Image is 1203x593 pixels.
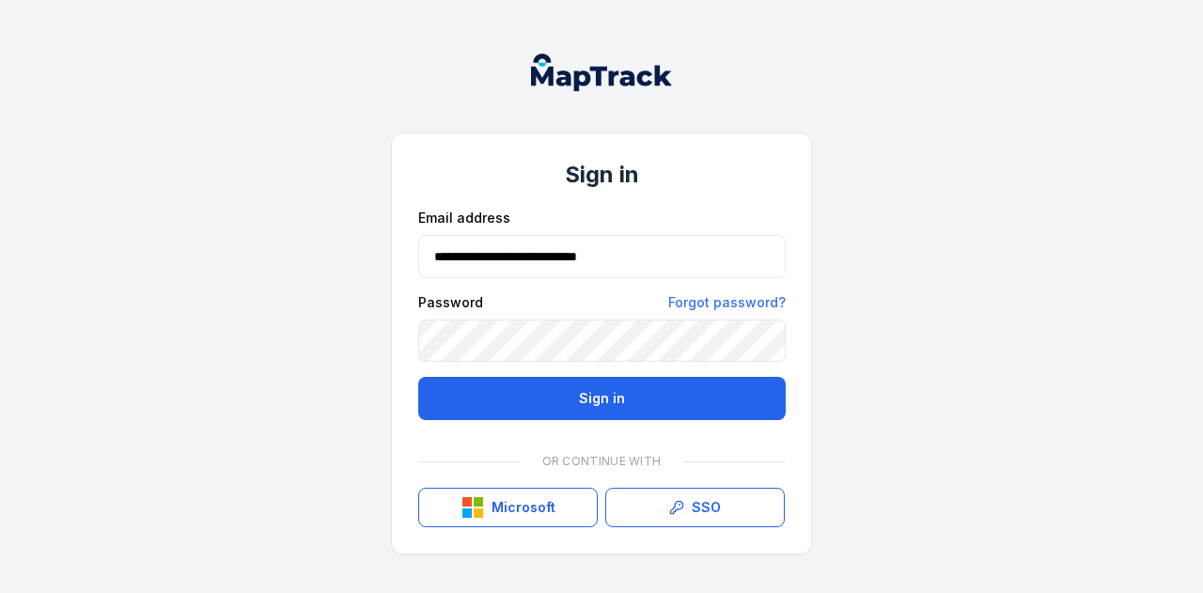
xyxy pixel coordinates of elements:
a: SSO [605,488,785,527]
div: Or continue with [418,443,785,480]
button: Sign in [418,377,786,420]
h1: Sign in [418,160,785,190]
label: Password [418,293,483,312]
button: Microsoft [418,488,598,527]
nav: Global [501,54,702,91]
label: Email address [418,209,510,227]
a: Forgot password? [668,293,786,312]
